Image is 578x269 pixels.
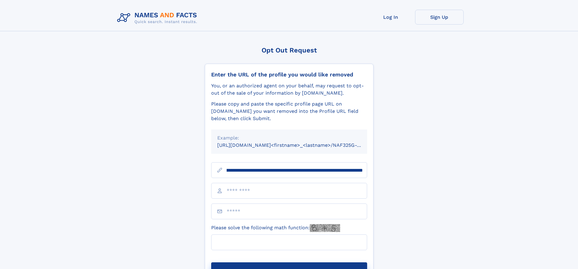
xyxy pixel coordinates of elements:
[217,142,379,148] small: [URL][DOMAIN_NAME]<firstname>_<lastname>/NAF325G-xxxxxxxx
[217,134,361,142] div: Example:
[211,100,367,122] div: Please copy and paste the specific profile page URL on [DOMAIN_NAME] you want removed into the Pr...
[415,10,464,25] a: Sign Up
[211,71,367,78] div: Enter the URL of the profile you would like removed
[367,10,415,25] a: Log In
[115,10,202,26] img: Logo Names and Facts
[211,224,340,232] label: Please solve the following math function:
[205,46,374,54] div: Opt Out Request
[211,82,367,97] div: You, or an authorized agent on your behalf, may request to opt-out of the sale of your informatio...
